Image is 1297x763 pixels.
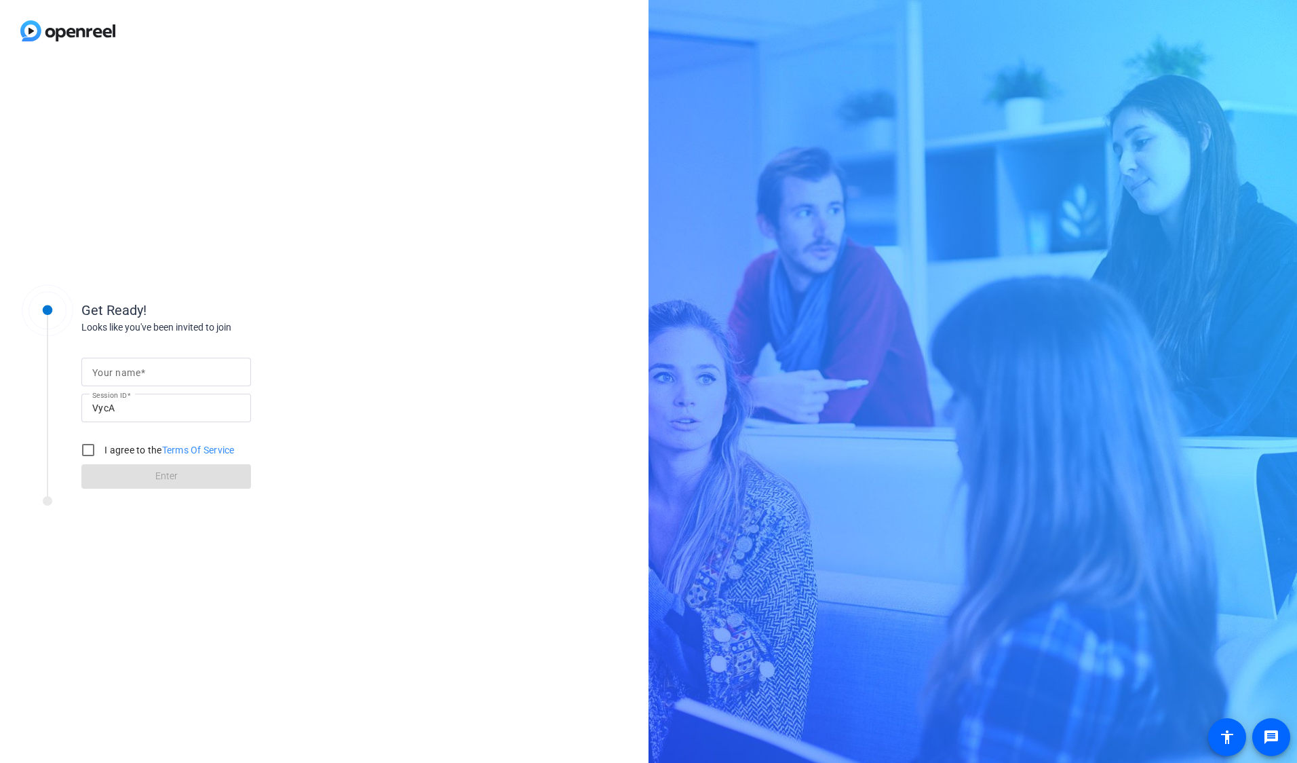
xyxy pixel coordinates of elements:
mat-icon: accessibility [1219,729,1235,745]
mat-label: Your name [92,367,140,378]
label: I agree to the [102,443,235,457]
div: Get Ready! [81,300,353,320]
div: Looks like you've been invited to join [81,320,353,335]
a: Terms Of Service [162,445,235,455]
mat-icon: message [1263,729,1279,745]
mat-label: Session ID [92,391,127,399]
